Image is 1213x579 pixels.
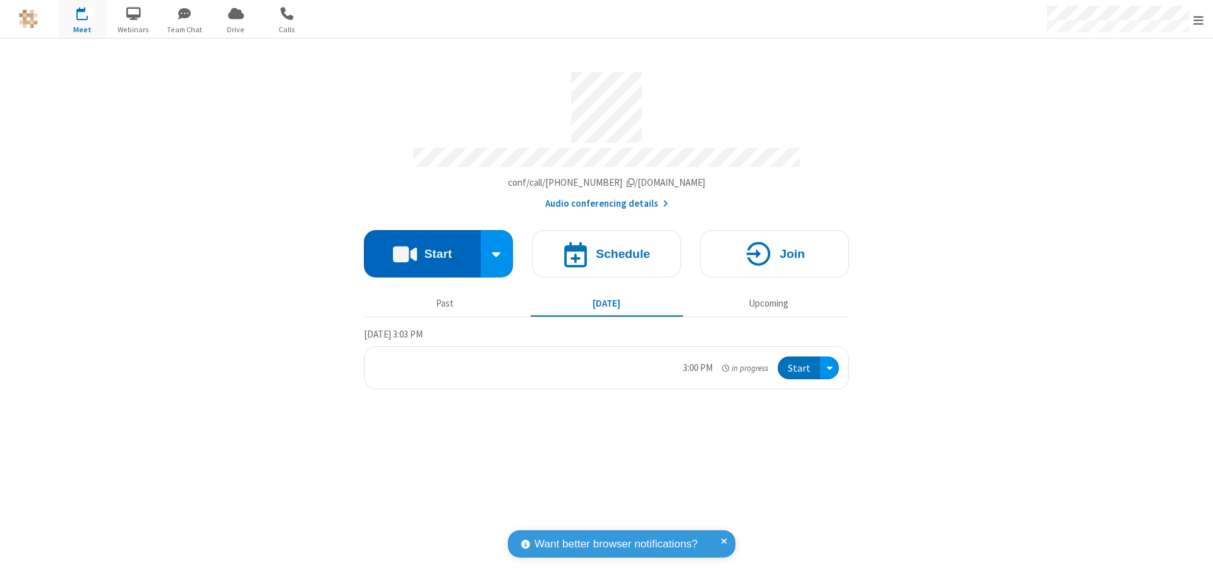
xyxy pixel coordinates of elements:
[212,24,260,35] span: Drive
[161,24,208,35] span: Team Chat
[545,197,668,211] button: Audio conferencing details
[700,230,849,277] button: Join
[110,24,157,35] span: Webinars
[364,327,849,390] section: Today's Meetings
[508,176,706,188] span: Copy my meeting room link
[481,230,514,277] div: Start conference options
[1181,546,1204,570] iframe: Chat
[820,357,839,380] div: Open menu
[534,536,697,552] span: Want better browser notifications?
[780,248,805,260] h4: Join
[532,230,681,277] button: Schedule
[531,291,683,315] button: [DATE]
[596,248,650,260] h4: Schedule
[263,24,311,35] span: Calls
[19,9,38,28] img: QA Selenium DO NOT DELETE OR CHANGE
[508,176,706,190] button: Copy my meeting room linkCopy my meeting room link
[364,230,481,277] button: Start
[692,291,845,315] button: Upcoming
[85,7,94,16] div: 1
[683,361,713,375] div: 3:00 PM
[778,357,820,380] button: Start
[722,362,768,374] em: in progress
[364,328,423,340] span: [DATE] 3:03 PM
[369,291,521,315] button: Past
[364,63,849,211] section: Account details
[424,248,452,260] h4: Start
[59,24,106,35] span: Meet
